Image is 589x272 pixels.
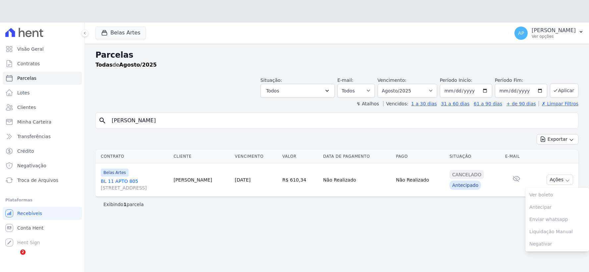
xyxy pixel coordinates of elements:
[532,27,576,34] p: [PERSON_NAME]
[17,225,43,231] span: Conta Hent
[95,49,578,61] h2: Parcelas
[5,196,79,204] div: Plataformas
[95,27,146,39] button: Belas Artes
[378,78,406,83] label: Vencimento:
[17,89,30,96] span: Lotes
[171,163,232,196] td: [PERSON_NAME]
[17,148,34,154] span: Crédito
[280,163,321,196] td: R$ 610,34
[171,150,232,163] th: Cliente
[393,163,447,196] td: Não Realizado
[101,178,168,191] a: BL 11 APTO 805[STREET_ADDRESS]
[20,249,26,255] span: 2
[3,86,82,99] a: Lotes
[235,177,251,183] a: [DATE]
[101,185,168,191] span: [STREET_ADDRESS]
[441,101,469,106] a: 31 a 60 dias
[280,150,321,163] th: Valor
[17,60,40,67] span: Contratos
[101,169,129,177] span: Belas Artes
[17,177,58,184] span: Troca de Arquivos
[411,101,437,106] a: 1 a 30 dias
[495,77,547,84] label: Período Fim:
[537,134,578,144] button: Exportar
[7,249,23,265] iframe: Intercom live chat
[3,72,82,85] a: Parcelas
[17,119,51,125] span: Minha Carteira
[3,101,82,114] a: Clientes
[547,175,573,185] button: Ações
[393,150,447,163] th: Pago
[383,101,408,106] label: Vencidos:
[502,150,530,163] th: E-mail
[108,114,575,127] input: Buscar por nome do lote ou do cliente
[3,57,82,70] a: Contratos
[17,104,36,111] span: Clientes
[509,24,589,42] button: AP [PERSON_NAME] Ver opções
[539,101,578,106] a: ✗ Limpar Filtros
[95,61,157,69] p: de
[337,78,354,83] label: E-mail:
[3,159,82,172] a: Negativação
[321,163,393,196] td: Não Realizado
[123,202,127,207] b: 1
[474,101,502,106] a: 61 a 90 dias
[506,101,536,106] a: + de 90 dias
[3,115,82,129] a: Minha Carteira
[449,170,484,179] div: Cancelado
[3,207,82,220] a: Recebíveis
[17,162,46,169] span: Negativação
[119,62,157,68] strong: Agosto/2025
[518,31,524,35] span: AP
[449,181,481,190] div: Antecipado
[532,34,576,39] p: Ver opções
[321,150,393,163] th: Data de Pagamento
[550,83,578,98] button: Aplicar
[3,221,82,235] a: Conta Hent
[17,46,44,52] span: Visão Geral
[95,150,171,163] th: Contrato
[261,78,282,83] label: Situação:
[525,189,589,201] span: Ver boleto
[261,84,335,98] button: Todos
[103,201,144,208] p: Exibindo parcela
[266,87,279,95] span: Todos
[17,75,36,82] span: Parcelas
[3,174,82,187] a: Troca de Arquivos
[356,101,379,106] label: ↯ Atalhos
[3,130,82,143] a: Transferências
[95,62,113,68] strong: Todas
[17,210,42,217] span: Recebíveis
[3,144,82,158] a: Crédito
[440,78,472,83] label: Período Inicío:
[447,150,502,163] th: Situação
[3,42,82,56] a: Visão Geral
[98,117,106,125] i: search
[17,133,51,140] span: Transferências
[232,150,280,163] th: Vencimento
